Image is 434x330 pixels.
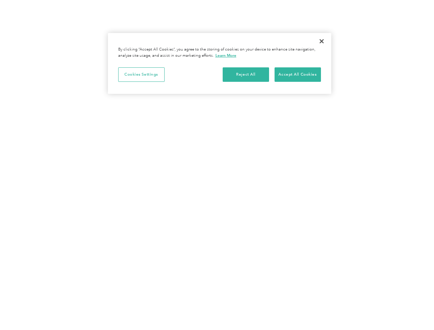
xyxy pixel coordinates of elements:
div: Privacy [108,33,331,94]
button: Cookies Settings [118,67,165,82]
button: Accept All Cookies [275,67,321,82]
div: By clicking “Accept All Cookies”, you agree to the storing of cookies on your device to enhance s... [118,47,321,59]
a: More information about your privacy, opens in a new tab [215,53,236,58]
button: Reject All [223,67,269,82]
button: Close [314,34,329,49]
div: Cookie banner [108,33,331,94]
